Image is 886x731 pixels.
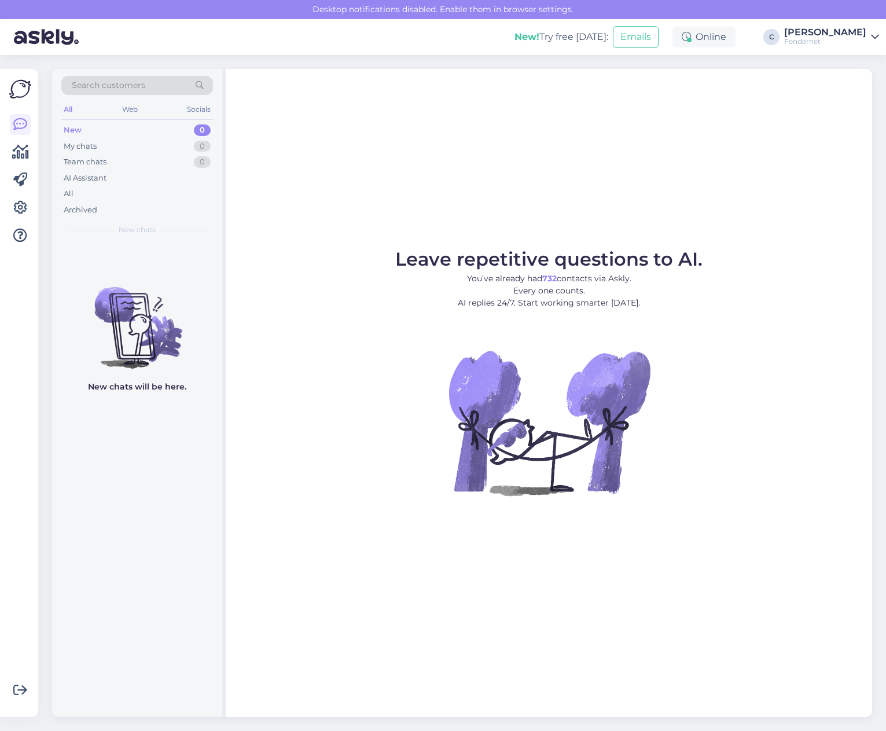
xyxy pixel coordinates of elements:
p: You’ve already had contacts via Askly. Every one counts. AI replies 24/7. Start working smarter [... [395,273,703,309]
img: No Chat active [445,318,653,527]
span: Leave repetitive questions to AI. [395,248,703,270]
div: C [763,29,780,45]
div: Try free [DATE]: [514,30,608,44]
b: 732 [542,273,557,284]
img: No chats [52,266,222,370]
div: Archived [64,204,97,216]
div: All [61,102,75,117]
b: New! [514,31,539,42]
button: Emails [613,26,659,48]
div: New [64,124,82,136]
div: All [64,188,73,200]
div: AI Assistant [64,172,106,184]
div: [PERSON_NAME] [784,28,866,37]
div: My chats [64,141,97,152]
span: Search customers [72,79,145,91]
div: 0 [194,141,211,152]
div: Socials [185,102,213,117]
img: Askly Logo [9,78,31,100]
div: Team chats [64,156,106,168]
div: 0 [194,156,211,168]
span: New chats [119,225,156,235]
div: 0 [194,124,211,136]
div: Web [120,102,140,117]
div: Online [672,27,736,47]
p: New chats will be here. [88,381,186,393]
a: [PERSON_NAME]Fendernet [784,28,879,46]
div: Fendernet [784,37,866,46]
